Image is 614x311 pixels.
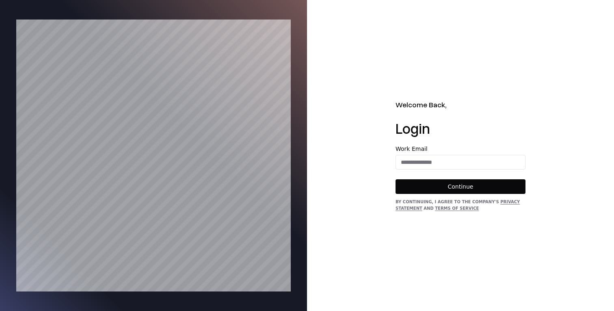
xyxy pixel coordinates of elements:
a: Terms of Service [435,206,479,211]
button: Continue [396,179,525,194]
label: Work Email [396,146,525,152]
h1: Login [396,120,525,136]
div: By continuing, I agree to the Company's and [396,199,525,212]
h2: Welcome Back, [396,99,525,110]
